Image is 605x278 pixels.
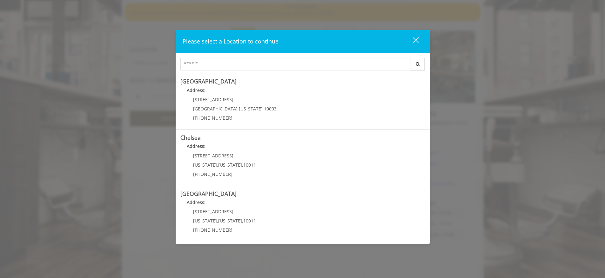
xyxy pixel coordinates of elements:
span: [US_STATE] [193,162,217,168]
span: , [263,106,264,112]
span: 10003 [264,106,277,112]
span: 10011 [243,218,256,224]
span: [PHONE_NUMBER] [193,115,232,121]
i: Search button [414,62,421,66]
b: Chelsea [180,134,201,141]
span: , [217,218,218,224]
span: [US_STATE] [239,106,263,112]
span: [PHONE_NUMBER] [193,227,232,233]
span: [US_STATE] [218,162,242,168]
span: [PHONE_NUMBER] [193,171,232,177]
span: [US_STATE] [193,218,217,224]
div: close dialog [406,37,418,46]
b: Address: [187,199,205,205]
span: [US_STATE] [218,218,242,224]
span: [STREET_ADDRESS] [193,153,233,159]
b: Address: [187,143,205,149]
button: close dialog [401,35,423,48]
span: [GEOGRAPHIC_DATA] [193,106,238,112]
span: , [242,218,243,224]
b: [GEOGRAPHIC_DATA] [180,77,237,85]
span: 10011 [243,162,256,168]
b: Address: [187,87,205,93]
b: [GEOGRAPHIC_DATA] [180,190,237,197]
span: , [242,162,243,168]
span: , [238,106,239,112]
span: [STREET_ADDRESS] [193,96,233,103]
span: Please select a Location to continue [183,37,279,45]
span: [STREET_ADDRESS] [193,208,233,215]
input: Search Center [180,58,411,70]
span: , [217,162,218,168]
div: Center Select [180,58,425,74]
